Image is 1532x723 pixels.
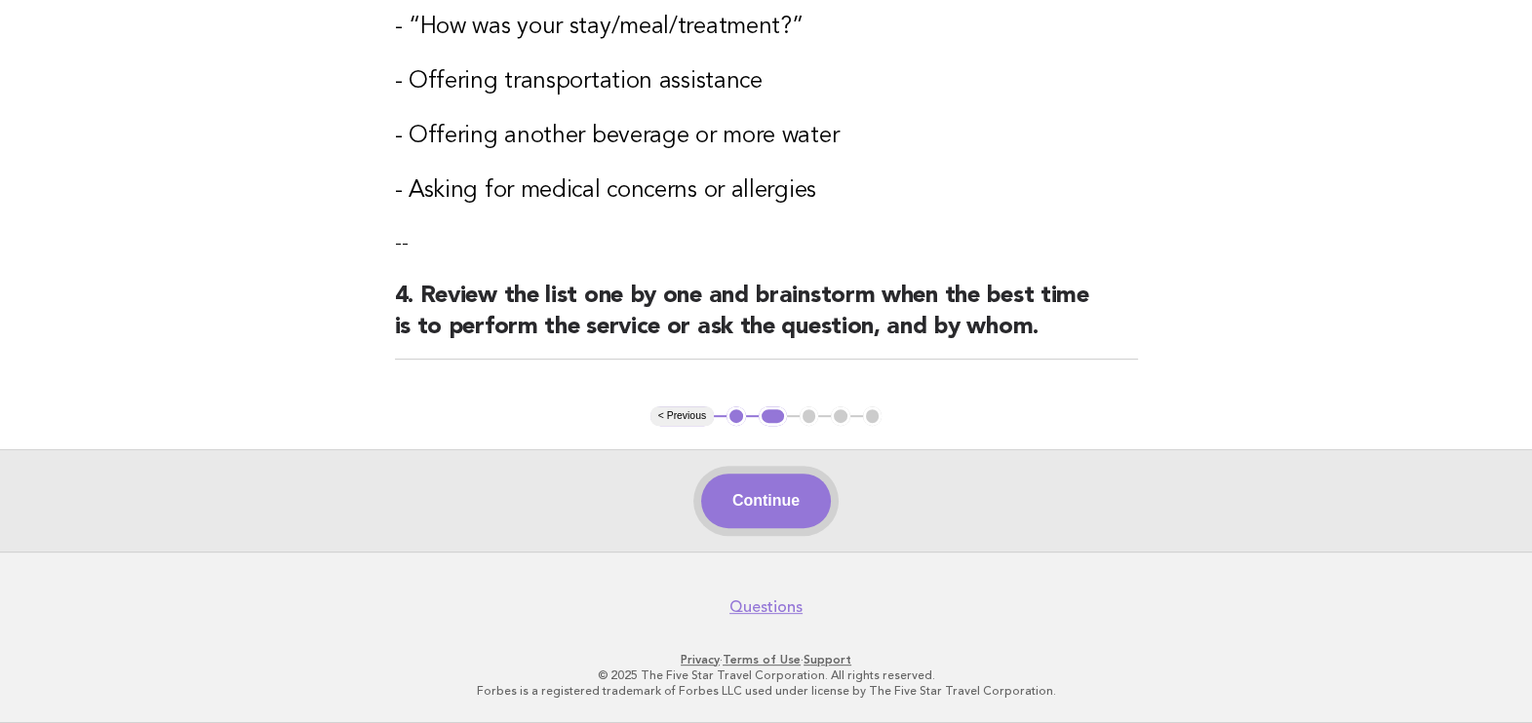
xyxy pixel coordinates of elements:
button: < Previous [650,406,714,426]
h3: - “How was your stay/meal/treatment?” [395,12,1138,43]
p: Forbes is a registered trademark of Forbes LLC used under license by The Five Star Travel Corpora... [170,683,1363,699]
a: Terms of Use [723,653,801,666]
h3: - Offering transportation assistance [395,66,1138,97]
button: Continue [701,474,831,528]
a: Questions [729,597,803,617]
p: · · [170,652,1363,667]
button: 1 [727,406,746,426]
h2: 4. Review the list one by one and brainstorm when the best time is to perform the service or ask ... [395,281,1138,360]
p: -- [395,230,1138,257]
p: © 2025 The Five Star Travel Corporation. All rights reserved. [170,667,1363,683]
h3: - Offering another beverage or more water [395,121,1138,152]
h3: - Asking for medical concerns or allergies [395,175,1138,207]
a: Privacy [681,653,720,666]
button: 2 [759,406,787,426]
a: Support [804,653,851,666]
